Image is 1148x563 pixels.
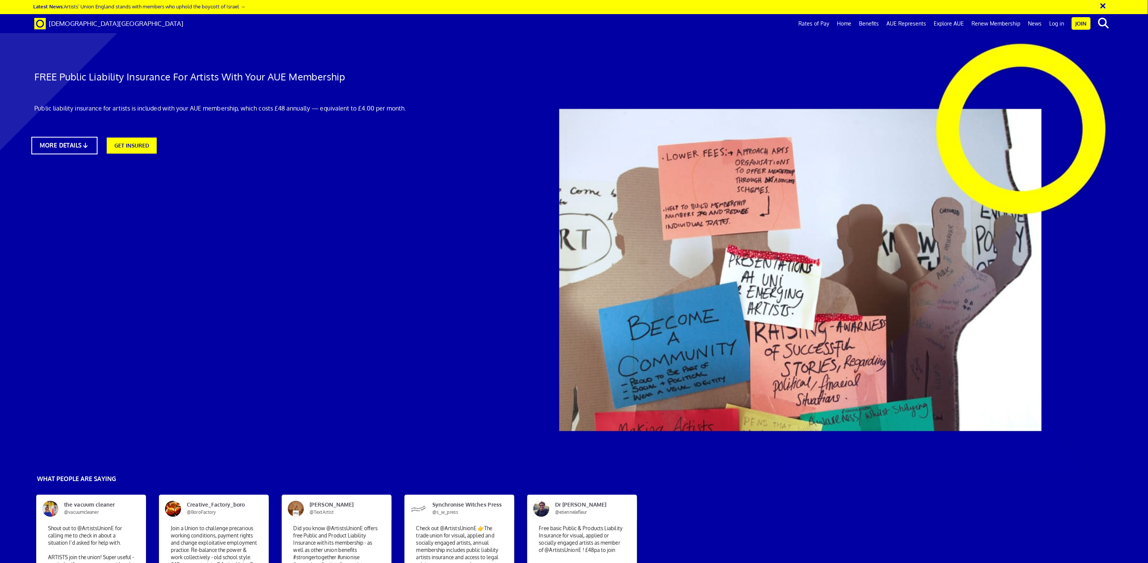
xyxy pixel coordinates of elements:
span: @BoroFactory [187,509,216,515]
span: [DEMOGRAPHIC_DATA][GEOGRAPHIC_DATA] [49,19,183,27]
span: @etiennelefleur [555,509,587,515]
a: News [1024,14,1046,33]
a: MORE DETAILS [31,137,97,154]
span: the vacuum cleaner [58,501,132,516]
a: GET INSURED [107,138,157,154]
a: Benefits [856,14,883,33]
span: @s_w_press [432,509,458,515]
span: Synchronise Witches Press [427,501,500,516]
a: Join [1072,17,1091,30]
a: Rates of Pay [795,14,833,33]
a: Renew Membership [968,14,1024,33]
span: [PERSON_NAME] [304,501,377,516]
a: Brand [DEMOGRAPHIC_DATA][GEOGRAPHIC_DATA] [29,14,189,33]
button: search [1092,15,1116,31]
span: Creative_Factory_boro [181,501,254,516]
span: @TextArtist [310,509,334,515]
p: Public liability insurance for artists is included with your AUE membership, which costs £48 annu... [34,104,477,113]
span: @vacuumcleaner [64,509,98,515]
a: Latest News:Artists’ Union England stands with members who uphold the boycott of Israel → [33,3,245,10]
span: Dr [PERSON_NAME] [549,501,623,516]
a: AUE Represents [883,14,930,33]
h1: FREE Public Liability Insurance For Artists With Your AUE Membership [34,69,477,85]
strong: Latest News: [33,3,64,10]
a: Home [833,14,856,33]
a: Explore AUE [930,14,968,33]
a: Log in [1046,14,1068,33]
